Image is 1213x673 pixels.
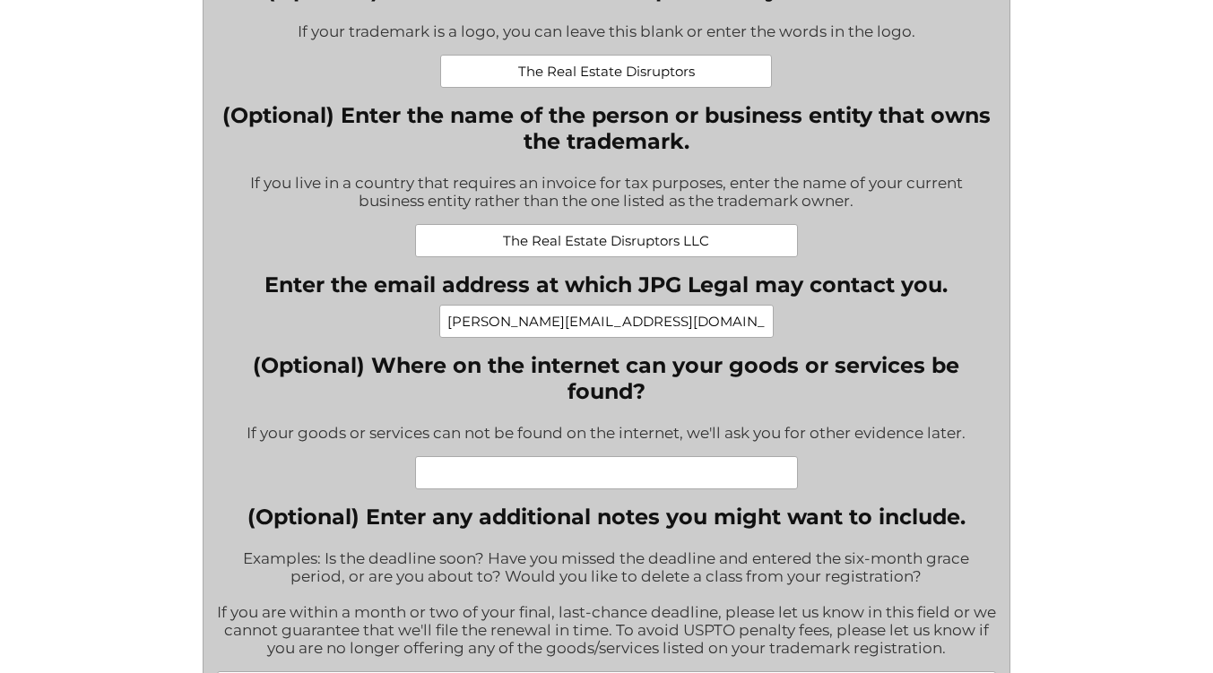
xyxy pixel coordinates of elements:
label: (Optional) Enter any additional notes you might want to include. [217,504,996,530]
label: Enter the email address at which JPG Legal may contact you. [264,272,948,298]
div: If your goods or services can not be found on the internet, we'll ask you for other evidence later. [217,412,996,456]
div: Examples: Is the deadline soon? Have you missed the deadline and entered the six-month grace peri... [217,538,996,671]
label: (Optional) Enter the name of the person or business entity that owns the trademark. [217,102,996,154]
div: If your trademark is a logo, you can leave this blank or enter the words in the logo. [267,11,945,55]
div: If you live in a country that requires an invoice for tax purposes, enter the name of your curren... [217,162,996,224]
label: (Optional) Where on the internet can your goods or services be found? [217,352,996,404]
